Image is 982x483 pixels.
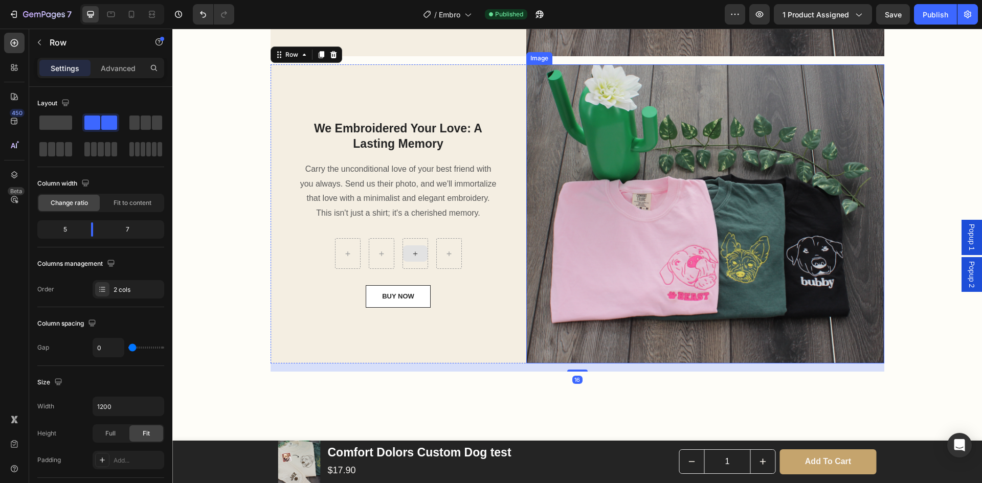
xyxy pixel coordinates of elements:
[111,21,128,31] div: Row
[495,10,523,19] span: Published
[633,428,679,439] div: Add to cart
[93,338,124,357] input: Auto
[774,4,872,25] button: 1 product assigned
[578,421,603,445] button: increment
[37,402,54,411] div: Width
[434,9,437,20] span: /
[37,285,54,294] div: Order
[51,198,88,208] span: Change ratio
[794,195,805,222] span: Popup 1
[532,421,578,445] input: quantity
[39,222,83,237] div: 5
[37,177,92,191] div: Column width
[114,285,162,294] div: 2 cols
[783,9,849,20] span: 1 product assigned
[101,222,162,237] div: 7
[947,433,972,457] div: Open Intercom Messenger
[10,109,25,117] div: 450
[354,36,712,335] img: Alt Image
[37,317,98,331] div: Column spacing
[37,257,117,271] div: Columns management
[923,9,948,20] div: Publish
[439,9,460,20] span: Embro
[608,421,704,446] button: Add to cart
[37,343,49,352] div: Gap
[101,63,136,74] p: Advanced
[885,10,902,19] span: Save
[193,4,234,25] div: Undo/Redo
[37,455,61,465] div: Padding
[37,376,64,389] div: Size
[37,429,56,438] div: Height
[210,263,242,273] div: BUY NOW
[67,8,72,20] p: 7
[356,25,378,34] div: Image
[154,435,340,449] div: $17.90
[507,421,532,445] button: decrement
[154,416,340,433] h1: Comfort Dolors Custom Dog test
[51,63,79,74] p: Settings
[4,4,76,25] button: 7
[105,429,116,438] span: Full
[37,97,72,110] div: Layout
[914,4,957,25] button: Publish
[50,36,137,49] p: Row
[794,233,805,259] span: Popup 2
[8,187,25,195] div: Beta
[127,133,325,192] p: Carry the unconditional love of your best friend with you always. Send us their photo, and we'll ...
[114,456,162,465] div: Add...
[400,347,410,355] div: 16
[143,429,150,438] span: Fit
[114,198,151,208] span: Fit to content
[126,91,326,124] h2: We Embroidered Your Love: A Lasting Memory
[193,257,258,279] button: BUY NOW
[172,29,982,483] iframe: Design area
[93,397,164,416] input: Auto
[876,4,910,25] button: Save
